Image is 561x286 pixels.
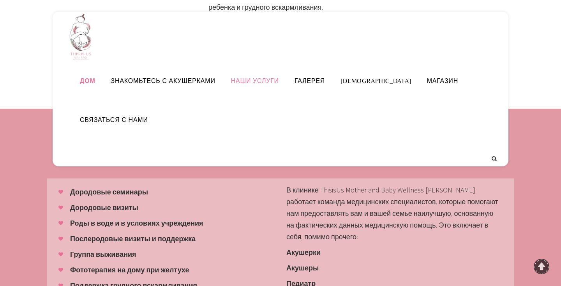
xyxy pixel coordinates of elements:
font: [DEMOGRAPHIC_DATA] [340,77,411,85]
font: Акушерки [286,248,321,257]
font: Магазин [427,77,458,85]
font: Дородовые визиты [70,203,138,212]
font: Акушеры [286,263,319,272]
a: Связаться с нами [72,116,156,124]
a: Наши услуги [223,77,287,85]
font: Знакомьтесь с акушерками [111,77,215,85]
font: Связаться с нами [80,116,148,124]
font: Галерея [295,77,325,85]
font: Группа выживания [70,250,136,259]
font: Фототерапия на дому при желтухе [70,265,189,274]
font: Дом [80,77,95,85]
a: [DEMOGRAPHIC_DATA] [333,77,419,85]
img: Это наша практика. [64,12,99,61]
a: Знакомьтесь с акушерками [103,77,223,85]
font: Послеродовые визиты и поддержка [70,234,196,243]
a: Магазин [419,77,466,85]
font: Роды в воде и в условиях учреждения [70,219,203,228]
a: Галерея [287,77,333,85]
font: В клинике ThisisUs Mother and Baby Wellness [PERSON_NAME] работает команда медицинских специалист... [286,185,498,241]
font: Дородовые семинары [70,187,148,196]
a: Дом [72,77,103,85]
font: Наши услуги [231,77,279,85]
